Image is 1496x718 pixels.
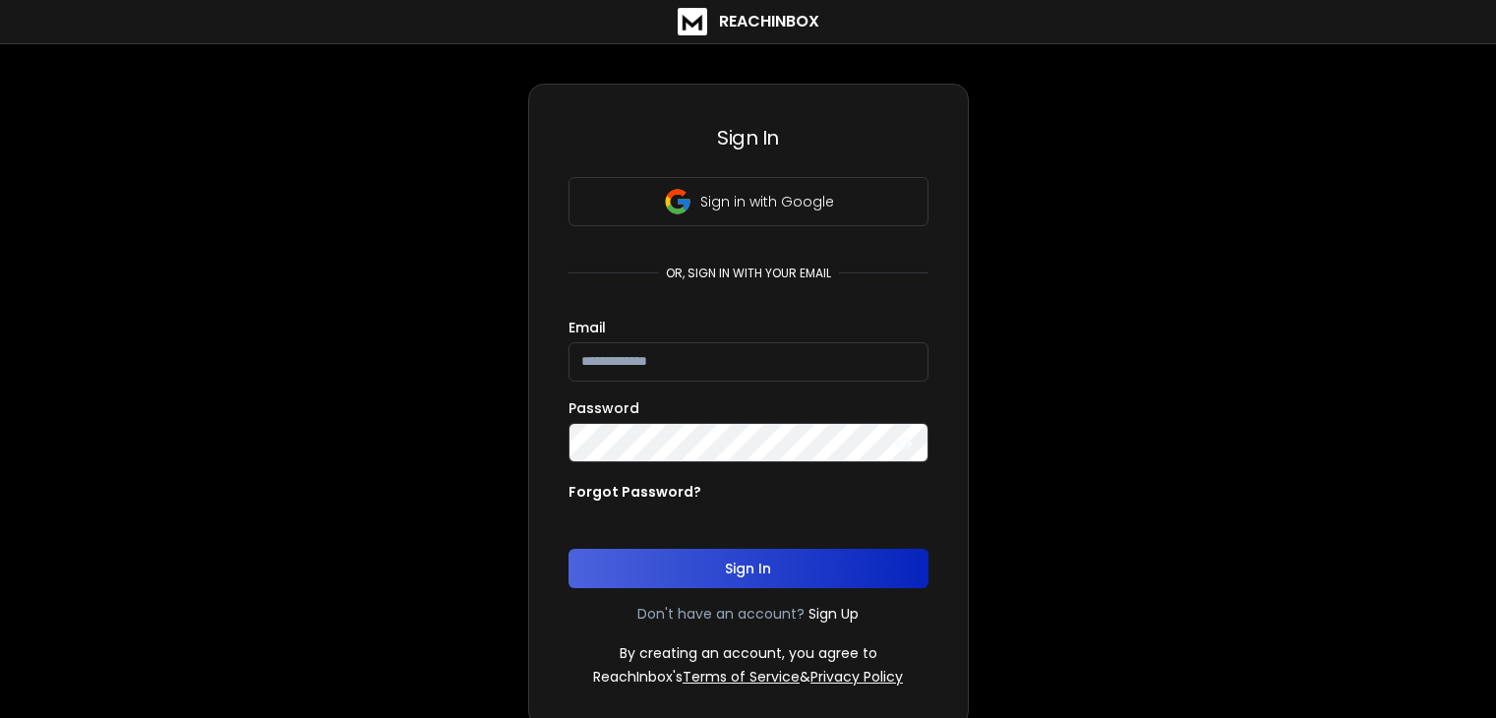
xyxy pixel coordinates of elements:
a: Sign Up [808,604,859,624]
h3: Sign In [568,124,928,151]
img: logo [678,8,707,35]
p: ReachInbox's & [593,667,903,687]
label: Email [568,321,606,334]
a: Privacy Policy [810,667,903,687]
h1: ReachInbox [719,10,819,33]
button: Sign In [568,549,928,588]
p: or, sign in with your email [658,266,839,281]
button: Sign in with Google [568,177,928,226]
p: By creating an account, you agree to [620,643,877,663]
p: Don't have an account? [637,604,805,624]
a: Terms of Service [683,667,800,687]
label: Password [568,401,639,415]
p: Sign in with Google [700,192,834,211]
p: Forgot Password? [568,482,701,502]
a: ReachInbox [678,8,819,35]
